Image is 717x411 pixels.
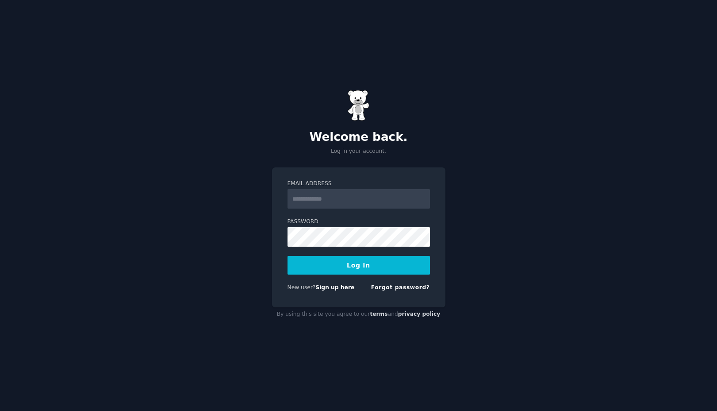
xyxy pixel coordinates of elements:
h2: Welcome back. [272,130,445,144]
a: Forgot password? [371,284,430,291]
a: Sign up here [315,284,354,291]
button: Log In [288,256,430,275]
label: Email Address [288,180,430,188]
a: terms [370,311,387,317]
div: By using this site you agree to our and [272,307,445,322]
p: Log in your account. [272,147,445,155]
img: Gummy Bear [348,90,370,121]
label: Password [288,218,430,226]
span: New user? [288,284,316,291]
a: privacy policy [398,311,441,317]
